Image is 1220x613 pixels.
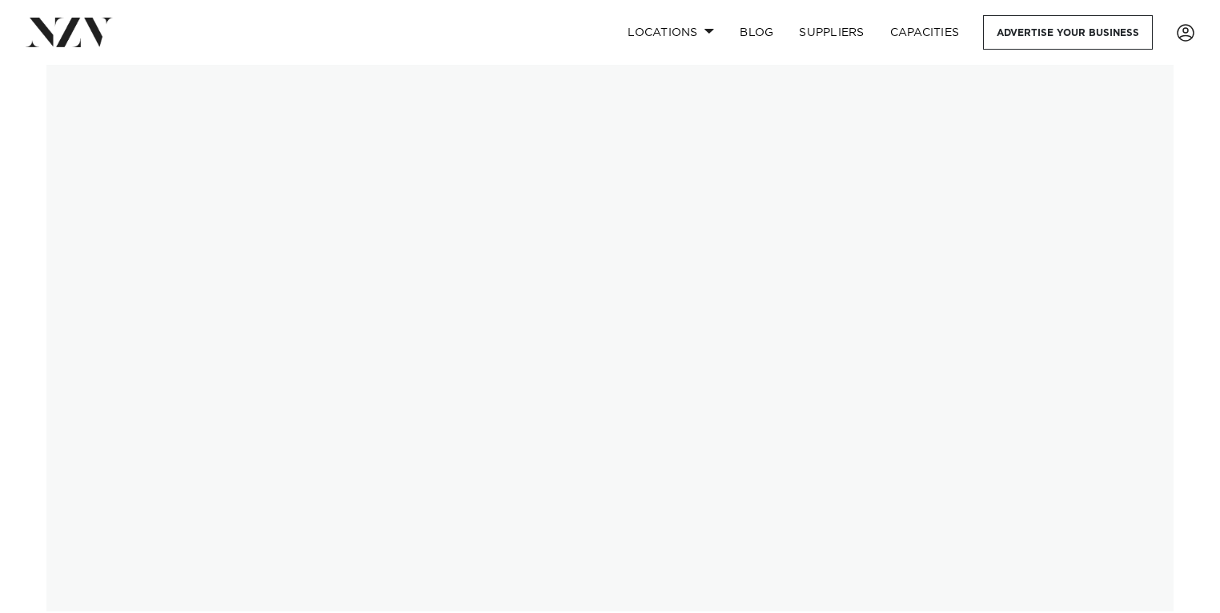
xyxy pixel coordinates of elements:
[983,15,1153,50] a: Advertise your business
[877,15,973,50] a: Capacities
[26,18,113,46] img: nzv-logo.png
[615,15,727,50] a: Locations
[786,15,877,50] a: SUPPLIERS
[727,15,786,50] a: BLOG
